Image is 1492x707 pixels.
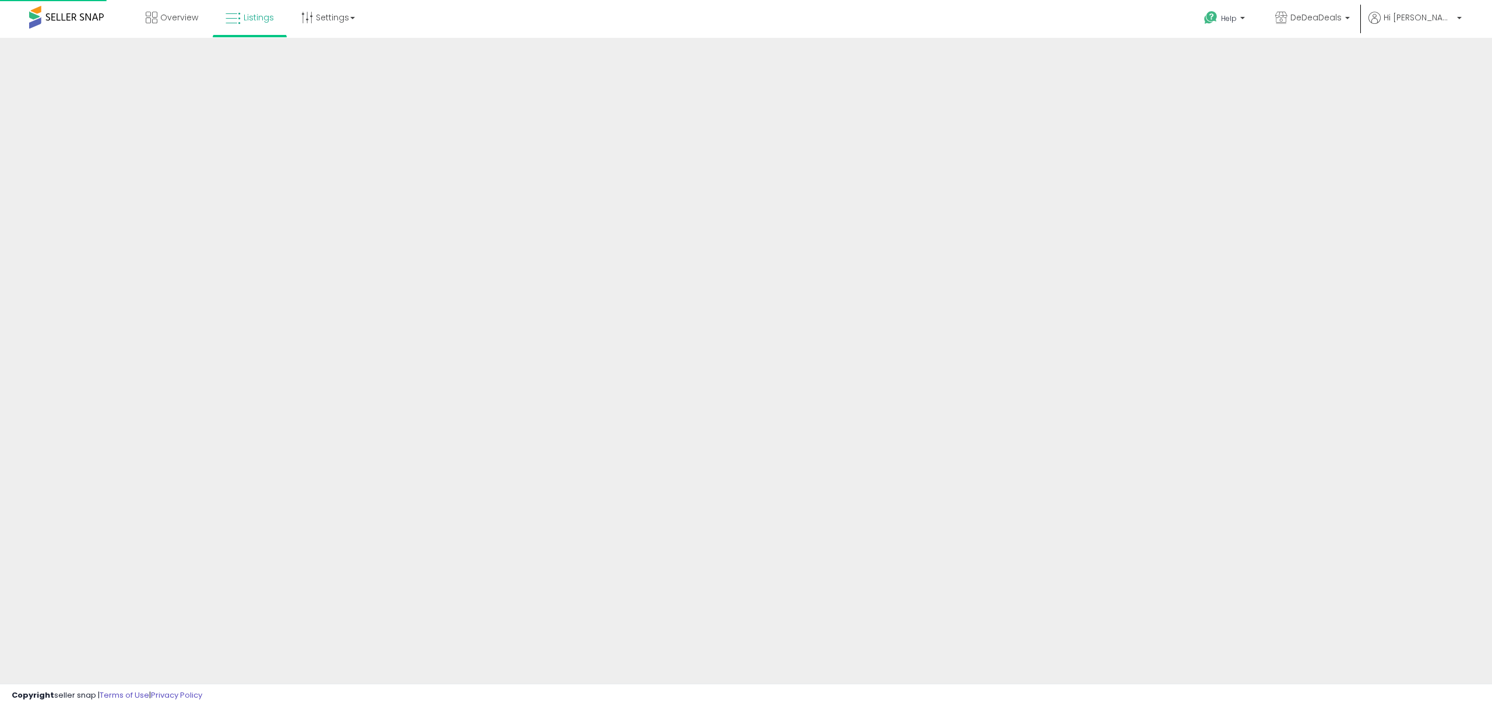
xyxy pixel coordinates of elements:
[1384,12,1454,23] span: Hi [PERSON_NAME]
[244,12,274,23] span: Listings
[1368,12,1462,38] a: Hi [PERSON_NAME]
[1290,12,1342,23] span: DeDeaDeals
[1195,2,1257,38] a: Help
[160,12,198,23] span: Overview
[1204,10,1218,25] i: Get Help
[1221,13,1237,23] span: Help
